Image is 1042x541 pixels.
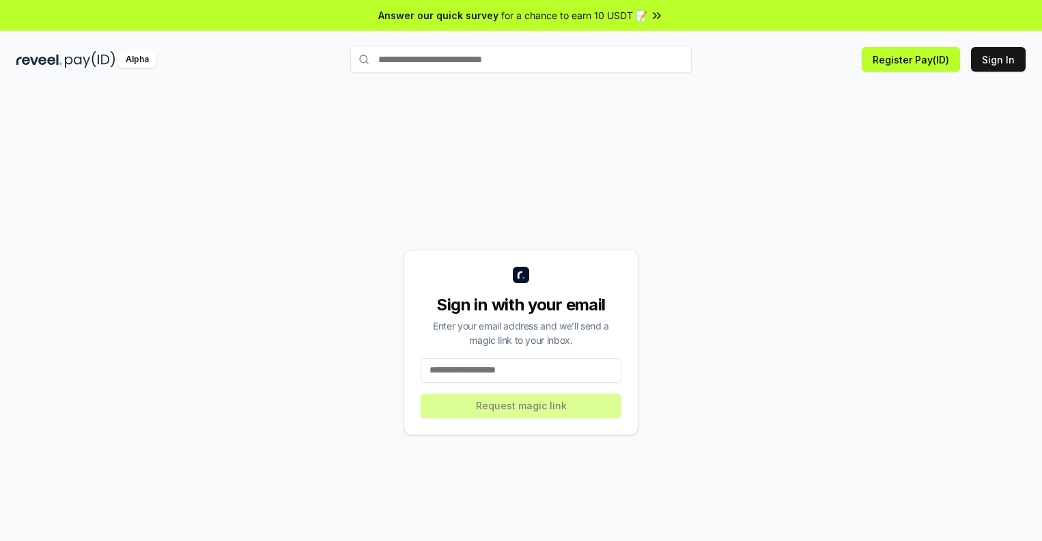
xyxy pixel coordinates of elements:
img: pay_id [65,51,115,68]
img: logo_small [513,267,529,283]
span: Answer our quick survey [378,8,498,23]
div: Enter your email address and we’ll send a magic link to your inbox. [421,319,621,347]
div: Sign in with your email [421,294,621,316]
div: Alpha [118,51,156,68]
span: for a chance to earn 10 USDT 📝 [501,8,647,23]
button: Register Pay(ID) [862,47,960,72]
button: Sign In [971,47,1026,72]
img: reveel_dark [16,51,62,68]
